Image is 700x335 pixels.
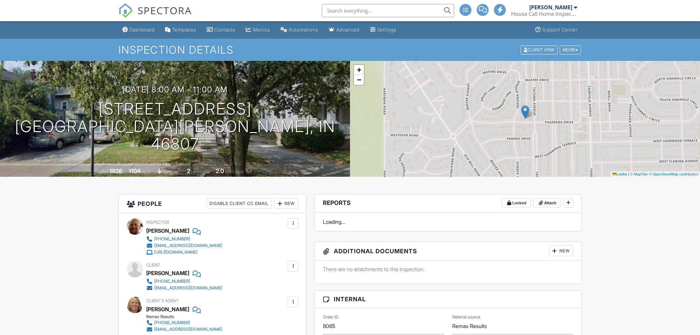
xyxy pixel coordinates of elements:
[118,3,133,18] img: The Best Home Inspection Software - Spectora
[326,24,362,36] a: Advanced
[154,236,190,242] div: [PHONE_NUMBER]
[146,314,228,319] div: Remax Results
[163,169,181,174] span: basement
[649,172,698,176] a: © OpenStreetMap contributors
[520,47,559,52] a: Client View
[323,265,573,273] p: There are no attachments to this inspection.
[146,242,222,249] a: [EMAIL_ADDRESS][DOMAIN_NAME]
[122,85,228,94] h3: [DATE] 8:00 am - 11:00 am
[549,246,573,256] div: New
[146,220,169,225] span: Inspector
[146,226,189,236] div: [PERSON_NAME]
[154,327,222,332] div: [EMAIL_ADDRESS][DOMAIN_NAME]
[138,3,192,17] span: SPECTORA
[336,27,360,32] div: Advanced
[142,169,151,174] span: sq. ft.
[154,279,190,284] div: [PHONE_NUMBER]
[322,4,454,17] input: Search everything...
[511,11,577,17] div: House Call Home Inspection
[120,24,157,36] a: Dashboard
[278,24,321,36] a: Automations (Advanced)
[630,172,648,176] a: © MapTiler
[542,27,578,32] div: Support Center
[129,27,154,32] div: Dashboard
[357,75,361,84] span: −
[146,236,222,242] a: [PHONE_NUMBER]
[274,198,298,209] div: New
[521,45,557,54] div: Client View
[172,27,196,32] div: Templates
[612,172,627,176] a: Leaflet
[323,314,338,320] label: Order ID
[146,304,189,314] a: [PERSON_NAME]
[119,194,306,213] h3: People
[216,167,224,174] div: 2.0
[368,24,399,36] a: Settings
[191,169,209,174] span: bedrooms
[315,242,581,261] h3: Additional Documents
[521,105,529,119] img: Marker
[118,9,192,23] a: SPECTORA
[146,285,222,291] a: [EMAIL_ADDRESS][DOMAIN_NAME]
[533,24,580,36] a: Support Center
[129,167,141,174] div: 1104
[315,291,581,308] h3: Internal
[354,75,364,85] a: Zoom out
[253,27,270,32] div: Metrics
[146,319,222,326] a: [PHONE_NUMBER]
[154,320,190,325] div: [PHONE_NUMBER]
[204,24,238,36] a: Contacts
[11,100,339,153] h1: [STREET_ADDRESS] [GEOGRAPHIC_DATA][PERSON_NAME], IN 46807
[109,167,122,174] div: 1926
[560,45,581,54] div: More
[146,268,189,278] div: [PERSON_NAME]
[243,24,273,36] a: Metrics
[146,263,160,267] span: Client
[118,44,582,56] h1: Inspection Details
[628,172,629,176] span: |
[154,285,222,291] div: [EMAIL_ADDRESS][DOMAIN_NAME]
[225,169,244,174] span: bathrooms
[354,65,364,75] a: Zoom in
[214,27,235,32] div: Contacts
[187,167,190,174] div: 2
[289,27,318,32] div: Automations
[154,243,222,248] div: [EMAIL_ADDRESS][DOMAIN_NAME]
[377,27,396,32] div: Settings
[162,24,199,36] a: Templates
[206,198,272,209] div: Disable Client CC Email
[154,250,197,255] div: [URL][DOMAIN_NAME]
[101,169,109,174] span: Built
[146,249,222,256] a: [URL][DOMAIN_NAME]
[529,4,572,11] div: [PERSON_NAME]
[146,326,222,333] a: [EMAIL_ADDRESS][DOMAIN_NAME]
[357,66,361,74] span: +
[146,298,179,303] span: Client's Agent
[452,314,480,320] label: Referral source
[146,278,222,285] a: [PHONE_NUMBER]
